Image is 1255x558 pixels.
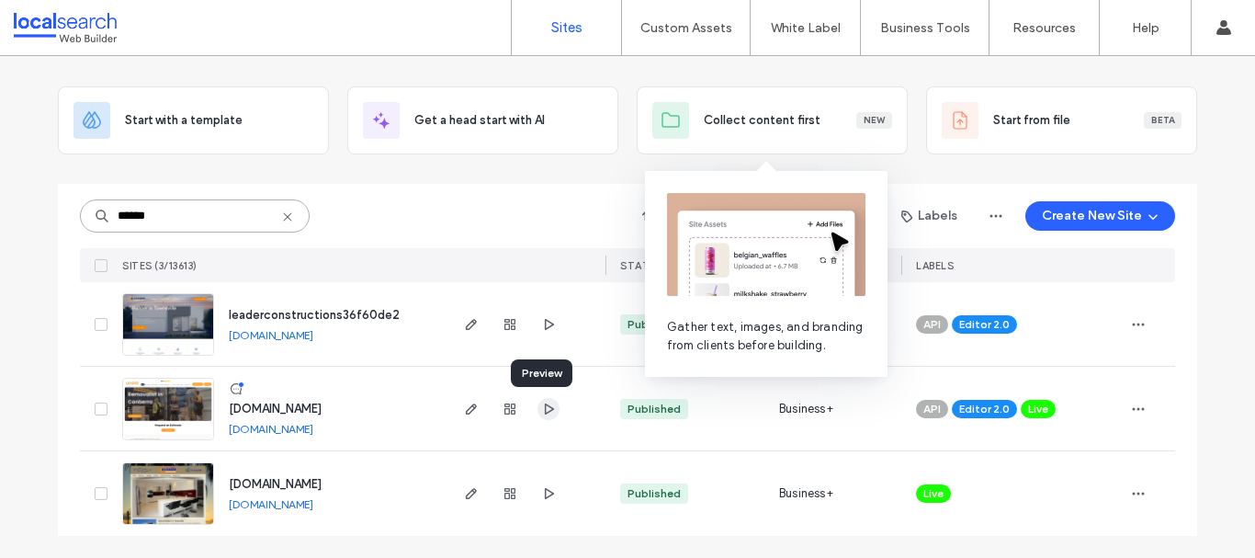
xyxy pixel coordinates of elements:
[885,201,974,231] button: Labels
[959,401,1010,417] span: Editor 2.0
[229,477,322,491] a: [DOMAIN_NAME]
[627,485,681,502] div: Published
[916,259,954,272] span: LABELS
[640,20,732,36] label: Custom Assets
[779,484,833,503] span: Business+
[993,111,1070,130] span: Start from file
[414,111,545,130] span: Get a head start with AI
[620,259,664,272] span: STATUS
[667,318,865,355] span: Gather text, images, and branding from clients before building.
[771,20,841,36] label: White Label
[627,201,787,231] button: Created (Newest)
[551,19,582,36] label: Sites
[1025,201,1175,231] button: Create New Site
[704,111,820,130] span: Collect content first
[923,485,944,502] span: Live
[959,316,1010,333] span: Editor 2.0
[122,259,198,272] span: SITES (3/13613)
[347,86,618,154] div: Get a head start with AI
[229,497,313,511] a: [DOMAIN_NAME]
[229,308,400,322] a: leaderconstructions36f60de2
[229,328,313,342] a: [DOMAIN_NAME]
[1028,401,1048,417] span: Live
[1132,20,1159,36] label: Help
[637,86,908,154] div: Collect content firstNew
[41,13,79,29] span: Help
[1012,20,1076,36] label: Resources
[627,316,681,333] div: Published
[627,401,681,417] div: Published
[926,86,1197,154] div: Start from fileBeta
[880,20,970,36] label: Business Tools
[229,422,313,436] a: [DOMAIN_NAME]
[667,193,865,296] img: content-collection.png
[229,402,322,416] a: [DOMAIN_NAME]
[923,316,941,333] span: API
[1144,112,1182,129] div: Beta
[779,400,833,418] span: Business+
[58,86,329,154] div: Start with a template
[856,112,892,129] div: New
[125,111,243,130] span: Start with a template
[511,359,572,387] div: Preview
[923,401,941,417] span: API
